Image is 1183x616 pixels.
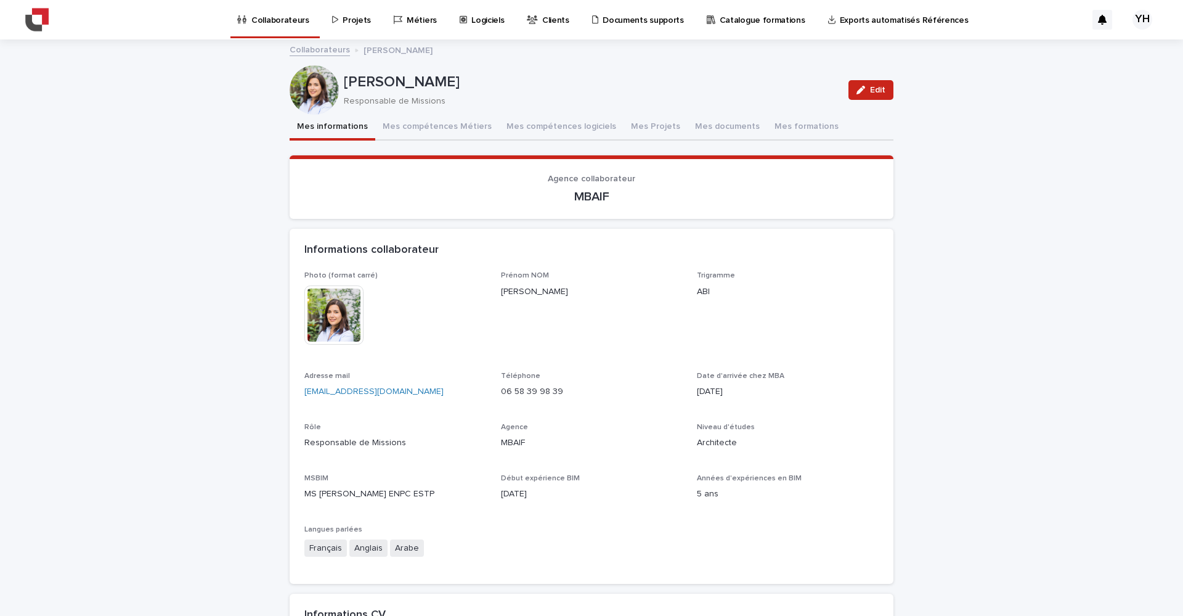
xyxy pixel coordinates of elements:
[697,372,784,380] span: Date d'arrivée chez MBA
[375,115,499,141] button: Mes compétences Métiers
[501,475,580,482] span: Début expérience BIM
[501,424,528,431] span: Agence
[697,437,879,450] p: Architecte
[344,96,834,107] p: Responsable de Missions
[390,540,424,557] span: Arabe
[697,424,755,431] span: Niveau d'études
[548,175,635,183] span: Agence collaborateur
[304,424,321,431] span: Rôle
[304,372,350,380] span: Adresse mail
[304,488,486,501] p: MS [PERSON_NAME] ENPC ESTP
[25,7,49,32] img: YiAiwBLRm2aPEWe5IFcA
[304,387,444,396] a: [EMAIL_ADDRESS][DOMAIN_NAME]
[501,488,683,501] p: [DATE]
[848,80,893,100] button: Edit
[624,115,688,141] button: Mes Projets
[501,272,549,279] span: Prénom NOM
[870,86,885,94] span: Edit
[697,272,735,279] span: Trigramme
[501,372,540,380] span: Téléphone
[501,285,683,298] p: [PERSON_NAME]
[304,526,362,533] span: Langues parlées
[697,385,879,398] p: [DATE]
[304,244,439,257] h2: Informations collaborateur
[304,475,328,482] span: MSBIM
[304,189,879,204] p: MBAIF
[501,437,683,450] p: MBAIF
[290,42,350,56] a: Collaborateurs
[304,272,378,279] span: Photo (format carré)
[499,115,624,141] button: Mes compétences logiciels
[364,43,433,56] p: [PERSON_NAME]
[349,540,388,557] span: Anglais
[697,285,879,298] p: ABI
[344,73,839,91] p: [PERSON_NAME]
[697,488,879,501] p: 5 ans
[304,540,347,557] span: Français
[767,115,846,141] button: Mes formations
[290,115,375,141] button: Mes informations
[697,475,802,482] span: Années d'expériences en BIM
[304,437,486,450] p: Responsable de Missions
[1132,10,1152,30] div: YH
[501,387,563,396] a: 06 58 39 98 39
[688,115,767,141] button: Mes documents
